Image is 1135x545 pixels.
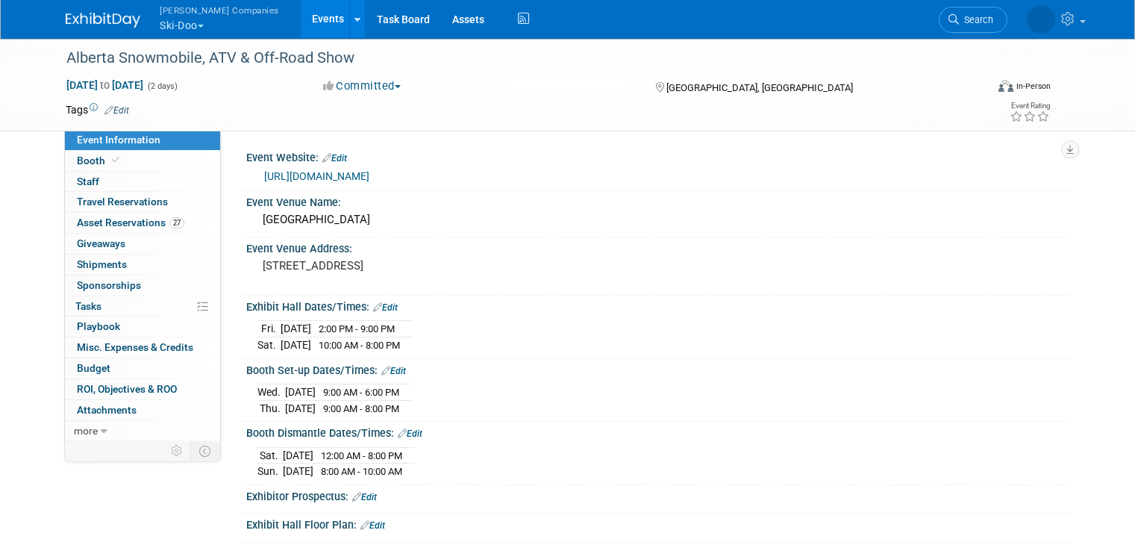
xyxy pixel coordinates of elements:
[77,258,127,270] span: Shipments
[381,366,406,376] a: Edit
[318,78,407,94] button: Committed
[160,2,279,18] span: [PERSON_NAME] Companies
[281,321,311,337] td: [DATE]
[373,302,398,313] a: Edit
[257,400,285,416] td: Thu.
[283,447,313,464] td: [DATE]
[285,384,316,401] td: [DATE]
[321,450,402,461] span: 12:00 AM - 8:00 PM
[98,79,112,91] span: to
[319,323,395,334] span: 2:00 PM - 9:00 PM
[77,404,137,416] span: Attachments
[74,425,98,437] span: more
[66,102,129,117] td: Tags
[65,317,220,337] a: Playbook
[398,429,422,439] a: Edit
[77,237,125,249] span: Giveaways
[283,464,313,479] td: [DATE]
[65,421,220,441] a: more
[246,485,1069,505] div: Exhibitor Prospectus:
[77,279,141,291] span: Sponsorships
[104,105,129,116] a: Edit
[164,441,190,461] td: Personalize Event Tab Strip
[257,208,1058,231] div: [GEOGRAPHIC_DATA]
[75,300,101,312] span: Tasks
[321,466,402,477] span: 8:00 AM - 10:00 AM
[169,217,184,228] span: 27
[998,80,1013,92] img: Format-Inperson.png
[65,213,220,233] a: Asset Reservations27
[281,337,311,353] td: [DATE]
[285,400,316,416] td: [DATE]
[61,45,967,72] div: Alberta Snowmobile, ATV & Off-Road Show
[1027,5,1055,34] img: Thomas Warnert
[77,134,160,146] span: Event Information
[246,146,1069,166] div: Event Website:
[65,255,220,275] a: Shipments
[246,422,1069,441] div: Booth Dismantle Dates/Times:
[65,172,220,192] a: Staff
[264,170,369,182] a: [URL][DOMAIN_NAME]
[323,403,399,414] span: 9:00 AM - 8:00 PM
[112,156,119,164] i: Booth reservation complete
[257,384,285,401] td: Wed.
[905,78,1051,100] div: Event Format
[323,387,399,398] span: 9:00 AM - 6:00 PM
[939,7,1007,33] a: Search
[65,130,220,150] a: Event Information
[77,362,110,374] span: Budget
[257,337,281,353] td: Sat.
[257,321,281,337] td: Fri.
[257,447,283,464] td: Sat.
[77,320,120,332] span: Playbook
[65,151,220,171] a: Booth
[65,234,220,254] a: Giveaways
[77,383,177,395] span: ROI, Objectives & ROO
[1010,102,1050,110] div: Event Rating
[77,175,99,187] span: Staff
[65,296,220,317] a: Tasks
[1016,81,1051,92] div: In-Person
[77,217,184,228] span: Asset Reservations
[77,341,193,353] span: Misc. Expenses & Credits
[263,259,573,272] pre: [STREET_ADDRESS]
[246,191,1069,210] div: Event Venue Name:
[319,340,400,351] span: 10:00 AM - 8:00 PM
[360,520,385,531] a: Edit
[65,358,220,379] a: Budget
[246,296,1069,315] div: Exhibit Hall Dates/Times:
[352,492,377,502] a: Edit
[65,192,220,212] a: Travel Reservations
[65,337,220,358] a: Misc. Expenses & Credits
[66,13,140,28] img: ExhibitDay
[322,153,347,163] a: Edit
[146,81,178,91] span: (2 days)
[257,464,283,479] td: Sun.
[246,514,1069,533] div: Exhibit Hall Floor Plan:
[66,78,144,92] span: [DATE] [DATE]
[246,237,1069,256] div: Event Venue Address:
[77,196,168,208] span: Travel Reservations
[246,359,1069,379] div: Booth Set-up Dates/Times:
[65,379,220,399] a: ROI, Objectives & ROO
[65,275,220,296] a: Sponsorships
[65,400,220,420] a: Attachments
[666,82,853,93] span: [GEOGRAPHIC_DATA], [GEOGRAPHIC_DATA]
[77,155,122,166] span: Booth
[959,14,993,25] span: Search
[190,441,221,461] td: Toggle Event Tabs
